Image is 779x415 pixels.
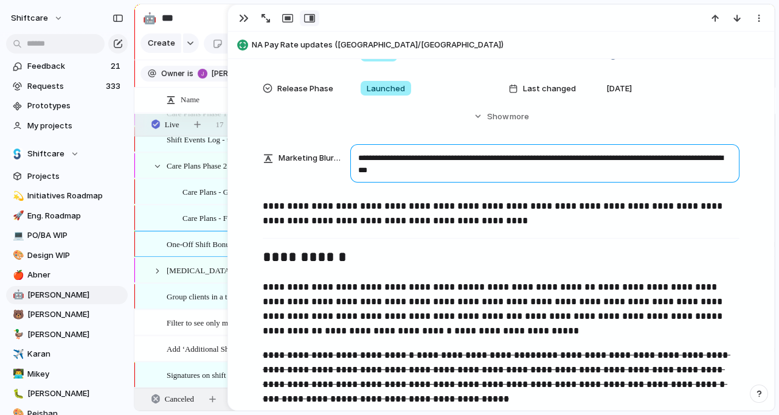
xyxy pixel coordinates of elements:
span: My projects [27,120,123,132]
span: Initiatives Roadmap [27,190,123,202]
span: [PERSON_NAME] [27,309,123,321]
div: ✈️ [13,347,21,361]
span: [PERSON_NAME] [212,68,272,79]
span: NA Pay Rate updates ([GEOGRAPHIC_DATA]/[GEOGRAPHIC_DATA]) [252,39,769,51]
button: Shiftcare [6,145,128,163]
button: 🎨 [11,249,23,262]
span: Release Phase [277,83,333,95]
span: Live [165,119,179,131]
div: 🚀 [13,209,21,223]
button: 💫 [11,190,23,202]
a: ✈️Karan [6,345,128,363]
span: Launched [367,83,405,95]
a: 💻PO/BA WIP [6,226,128,245]
a: 🤖[PERSON_NAME] [6,286,128,304]
span: Mikey [27,368,123,380]
span: PO/BA WIP [27,229,123,242]
div: 👨‍💻 [13,367,21,381]
span: Prototypes [27,100,123,112]
span: 17 [216,119,224,131]
a: 💫Initiatives Roadmap [6,187,128,205]
span: Care Plans - Goal Progress and Compliance Reporting [182,184,355,198]
a: 👨‍💻Mikey [6,365,128,383]
a: 🐻[PERSON_NAME] [6,305,128,324]
span: [PERSON_NAME] [27,388,123,400]
button: Showmore [263,105,739,127]
span: Projects [27,170,123,183]
a: 🚀Eng. Roadmap [6,207,128,225]
button: 💻 [11,229,23,242]
span: Filter to see only my activity [167,315,258,329]
span: 21 [111,60,123,72]
div: 🐻 [13,308,21,322]
span: Marketing Blurb (15-20 Words) [279,152,341,164]
button: shiftcare [5,9,69,28]
button: 🐻 [11,309,23,321]
a: 🎨Design WIP [6,246,128,265]
span: Name [181,94,199,106]
div: 🤖 [13,288,21,302]
button: [PERSON_NAME] [195,67,275,80]
button: is [185,67,196,80]
span: Care Plans - Future/Past Goals Visable [182,211,305,225]
span: more [510,111,529,123]
span: 333 [106,80,123,92]
a: Requests333 [6,77,128,96]
button: Create [140,33,181,53]
div: 🎨 [13,248,21,262]
span: Shiftcare [27,148,64,160]
span: Show [487,111,509,123]
button: 🦆 [11,329,23,341]
button: 🍎 [11,269,23,281]
div: 🍎 [13,268,21,282]
span: Design WIP [27,249,123,262]
div: 🦆 [13,327,21,341]
a: 🦆[PERSON_NAME] [6,326,128,344]
span: [PERSON_NAME] [27,289,123,301]
span: shiftcare [11,12,48,24]
span: Owner [161,68,185,79]
a: 🍎Abner [6,266,128,284]
span: Canceled [165,393,194,405]
button: NA Pay Rate updates ([GEOGRAPHIC_DATA]/[GEOGRAPHIC_DATA]) [234,35,769,55]
div: 🐛 [13,387,21,401]
a: My projects [6,117,128,135]
span: Eng. Roadmap [27,210,123,222]
button: 👨‍💻 [11,368,23,380]
button: ✈️ [11,348,23,360]
span: is [187,68,193,79]
span: Care Plans Phase 2 [167,158,227,172]
a: Projects [6,167,128,186]
div: 💻 [13,229,21,243]
span: Last changed [523,83,576,95]
span: Karan [27,348,123,360]
button: 🚀 [11,210,23,222]
span: Create [148,37,175,49]
span: Requests [27,80,102,92]
div: 🤖 [143,10,156,26]
a: 🐛[PERSON_NAME] [6,385,128,403]
button: 🤖 [140,9,159,28]
button: 🐛 [11,388,23,400]
span: Group clients in a team [167,289,240,303]
span: [PERSON_NAME] [27,329,123,341]
a: Feedback21 [6,57,128,75]
span: Abner [27,269,123,281]
a: Prototypes [6,97,128,115]
span: [DATE] [606,83,632,95]
button: 🤖 [11,289,23,301]
span: Feedback [27,60,107,72]
div: 💫 [13,189,21,203]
